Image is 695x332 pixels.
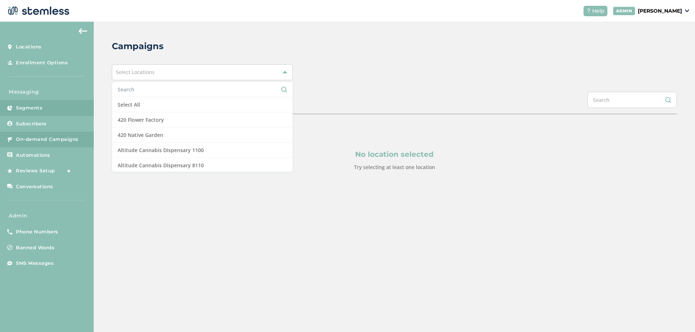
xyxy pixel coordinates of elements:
span: Banned Words [16,244,54,251]
img: logo-dark-0685b13c.svg [6,4,69,18]
h2: Campaigns [112,40,164,53]
iframe: Chat Widget [659,297,695,332]
span: Phone Numbers [16,228,58,236]
span: Help [592,7,605,15]
span: Segments [16,104,42,112]
span: Enrollment Options [16,59,68,66]
span: On-demand Campaigns [16,136,79,143]
label: Try selecting at least one location [354,164,435,171]
span: Reviews Setup [16,167,55,174]
span: Conversations [16,183,53,190]
li: Select All [112,97,292,112]
img: icon-help-white-03924b79.svg [586,9,591,13]
img: glitter-stars-b7820f95.gif [60,164,75,178]
input: Search [118,86,287,93]
li: Altitude Cannabis Dispensary 1100 [112,143,292,158]
input: Search [587,92,677,108]
img: icon-arrow-back-accent-c549486e.svg [79,28,87,34]
p: [PERSON_NAME] [638,7,682,15]
li: 420 Native Garden [112,128,292,143]
li: 420 Flower Factory [112,112,292,128]
span: SMS Messages [16,260,54,267]
span: Subscribers [16,120,47,128]
img: icon_down-arrow-small-66adaf34.svg [685,9,689,12]
li: Altitude Cannabis Dispensary 8110 [112,158,292,173]
div: ADMIN [613,7,635,15]
p: No location selected [147,149,642,160]
span: Automations [16,152,50,159]
span: Locations [16,43,42,51]
span: Select Locations [116,69,155,76]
